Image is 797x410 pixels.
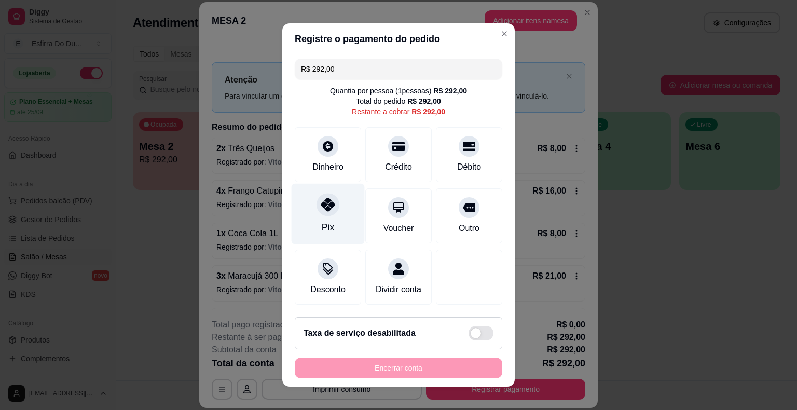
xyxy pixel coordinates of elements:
[459,222,479,235] div: Outro
[330,86,467,96] div: Quantia por pessoa ( 1 pessoas)
[457,161,481,173] div: Débito
[301,59,496,79] input: Ex.: hambúrguer de cordeiro
[411,106,445,117] div: R$ 292,00
[304,327,416,339] h2: Taxa de serviço desabilitada
[496,25,513,42] button: Close
[383,222,414,235] div: Voucher
[312,161,343,173] div: Dinheiro
[407,96,441,106] div: R$ 292,00
[433,86,467,96] div: R$ 292,00
[310,283,346,296] div: Desconto
[322,221,334,234] div: Pix
[352,106,445,117] div: Restante a cobrar
[385,161,412,173] div: Crédito
[282,23,515,54] header: Registre o pagamento do pedido
[376,283,421,296] div: Dividir conta
[356,96,441,106] div: Total do pedido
